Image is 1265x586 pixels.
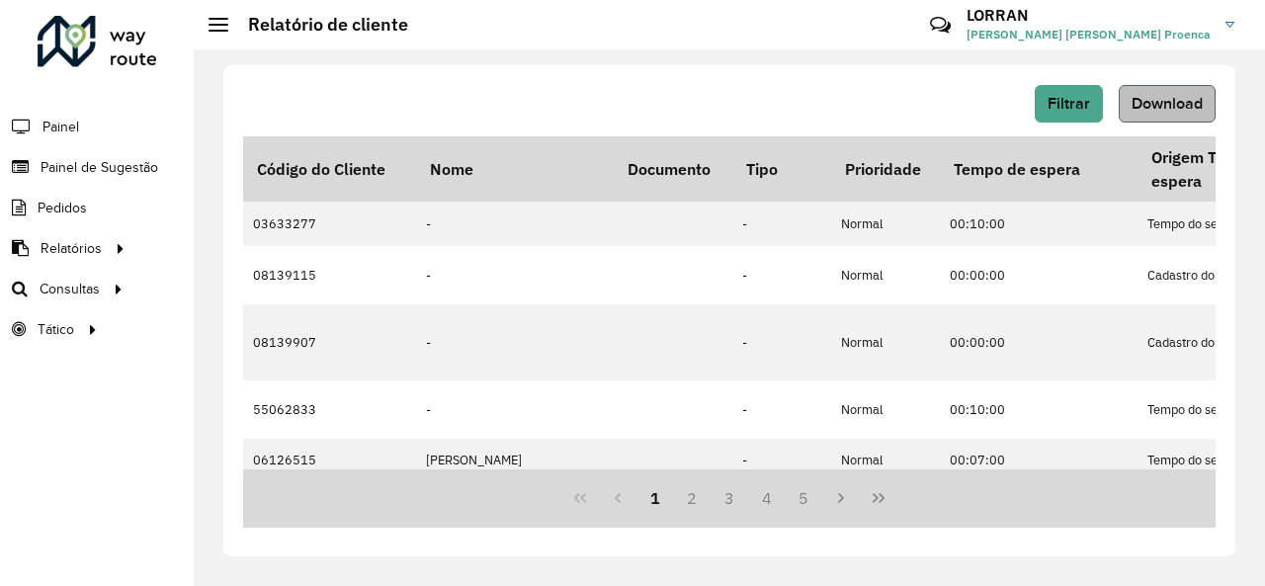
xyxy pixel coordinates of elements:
td: Normal [831,380,940,438]
td: 08139115 [243,246,416,303]
button: 3 [711,479,748,517]
td: - [732,246,831,303]
button: 2 [673,479,711,517]
th: Tipo [732,136,831,202]
td: Normal [831,202,940,246]
td: [PERSON_NAME] [416,439,614,483]
button: 1 [636,479,674,517]
td: - [416,304,614,381]
td: 55062833 [243,380,416,438]
span: [PERSON_NAME] [PERSON_NAME] Proenca [967,26,1211,43]
th: Documento [614,136,732,202]
td: - [732,439,831,483]
span: Pedidos [38,198,87,218]
span: Consultas [40,279,100,299]
td: 06126515 [243,439,416,483]
td: 00:10:00 [940,202,1138,246]
button: 5 [786,479,823,517]
h3: LORRAN [967,6,1211,25]
span: Painel de Sugestão [41,157,158,178]
span: Filtrar [1048,95,1090,112]
button: Download [1119,85,1216,123]
span: Relatórios [41,238,102,259]
td: - [416,246,614,303]
td: Normal [831,246,940,303]
th: Nome [416,136,614,202]
a: Contato Rápido [919,4,962,46]
button: Next Page [822,479,860,517]
button: Last Page [860,479,897,517]
td: - [732,304,831,381]
td: - [416,380,614,438]
th: Tempo de espera [940,136,1138,202]
button: Filtrar [1035,85,1103,123]
h2: Relatório de cliente [228,14,408,36]
td: - [416,202,614,246]
td: 03633277 [243,202,416,246]
span: Tático [38,319,74,340]
td: 00:00:00 [940,246,1138,303]
td: 08139907 [243,304,416,381]
span: Painel [42,117,79,137]
td: Normal [831,304,940,381]
th: Código do Cliente [243,136,416,202]
th: Prioridade [831,136,940,202]
td: Normal [831,439,940,483]
td: - [732,380,831,438]
span: Download [1132,95,1203,112]
td: 00:07:00 [940,439,1138,483]
td: 00:00:00 [940,304,1138,381]
td: 00:10:00 [940,380,1138,438]
button: 4 [748,479,786,517]
td: - [732,202,831,246]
